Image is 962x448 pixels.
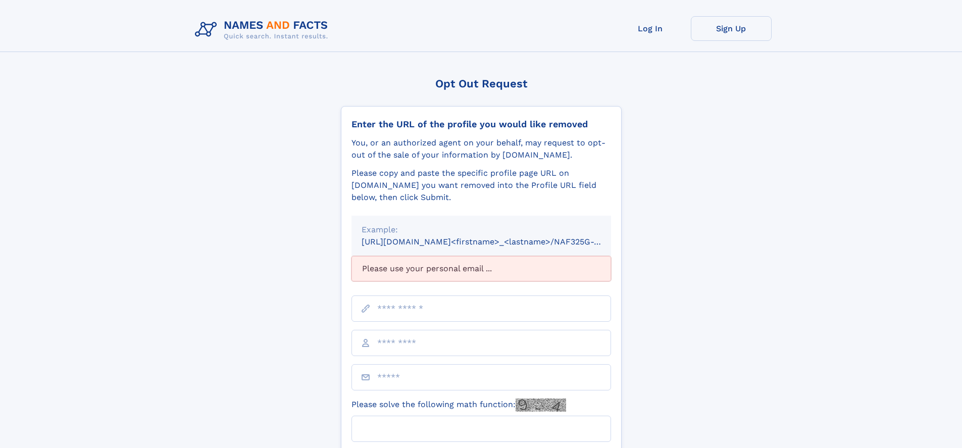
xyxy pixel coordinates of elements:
div: Enter the URL of the profile you would like removed [351,119,611,130]
label: Please solve the following math function: [351,399,566,412]
div: Example: [362,224,601,236]
div: Please use your personal email ... [351,256,611,281]
div: You, or an authorized agent on your behalf, may request to opt-out of the sale of your informatio... [351,137,611,161]
a: Log In [610,16,691,41]
div: Opt Out Request [341,77,622,90]
div: Please copy and paste the specific profile page URL on [DOMAIN_NAME] you want removed into the Pr... [351,167,611,204]
img: Logo Names and Facts [191,16,336,43]
a: Sign Up [691,16,772,41]
small: [URL][DOMAIN_NAME]<firstname>_<lastname>/NAF325G-xxxxxxxx [362,237,630,246]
